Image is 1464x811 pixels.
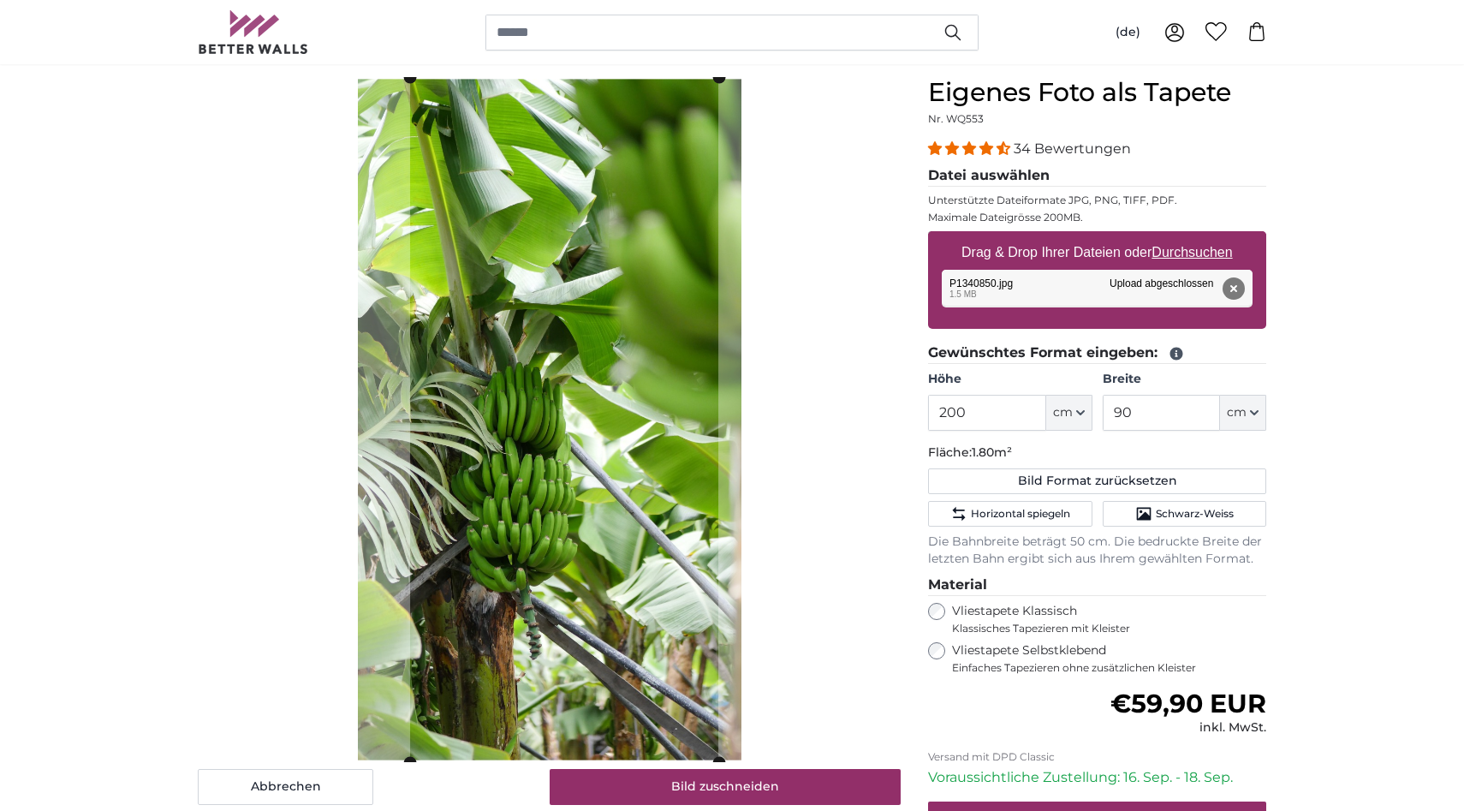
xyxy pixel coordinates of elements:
p: Die Bahnbreite beträgt 50 cm. Die bedruckte Breite der letzten Bahn ergibt sich aus Ihrem gewählt... [928,534,1266,568]
p: Maximale Dateigrösse 200MB. [928,211,1266,224]
legend: Gewünschtes Format eingeben: [928,343,1266,364]
button: Bild zuschneiden [550,769,902,805]
span: 4.32 stars [928,140,1014,157]
label: Breite [1103,371,1266,388]
p: Voraussichtliche Zustellung: 16. Sep. - 18. Sep. [928,767,1266,788]
legend: Datei auswählen [928,165,1266,187]
span: 34 Bewertungen [1014,140,1131,157]
label: Höhe [928,371,1092,388]
span: Schwarz-Weiss [1156,507,1234,521]
button: cm [1220,395,1266,431]
button: cm [1046,395,1092,431]
p: Unterstützte Dateiformate JPG, PNG, TIFF, PDF. [928,194,1266,207]
p: Fläche: [928,444,1266,462]
p: Versand mit DPD Classic [928,750,1266,764]
label: Drag & Drop Ihrer Dateien oder [955,236,1240,270]
button: (de) [1102,17,1154,48]
img: Betterwalls [198,10,309,54]
span: cm [1227,404,1247,421]
div: inkl. MwSt. [1110,719,1266,736]
span: Einfaches Tapezieren ohne zusätzlichen Kleister [952,661,1266,675]
button: Schwarz-Weiss [1103,501,1266,527]
span: Nr. WQ553 [928,112,984,125]
span: cm [1053,404,1073,421]
label: Vliestapete Klassisch [952,603,1255,635]
button: Bild Format zurücksetzen [928,468,1266,494]
u: Durchsuchen [1152,245,1233,259]
button: Abbrechen [198,769,373,805]
legend: Material [928,575,1266,596]
h1: Eigenes Foto als Tapete [928,77,1266,108]
span: Horizontal spiegeln [971,507,1070,521]
span: Klassisches Tapezieren mit Kleister [952,622,1255,635]
span: 1.80m² [972,444,1012,460]
label: Vliestapete Selbstklebend [952,642,1266,675]
button: Horizontal spiegeln [928,501,1092,527]
span: €59,90 EUR [1110,688,1266,719]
